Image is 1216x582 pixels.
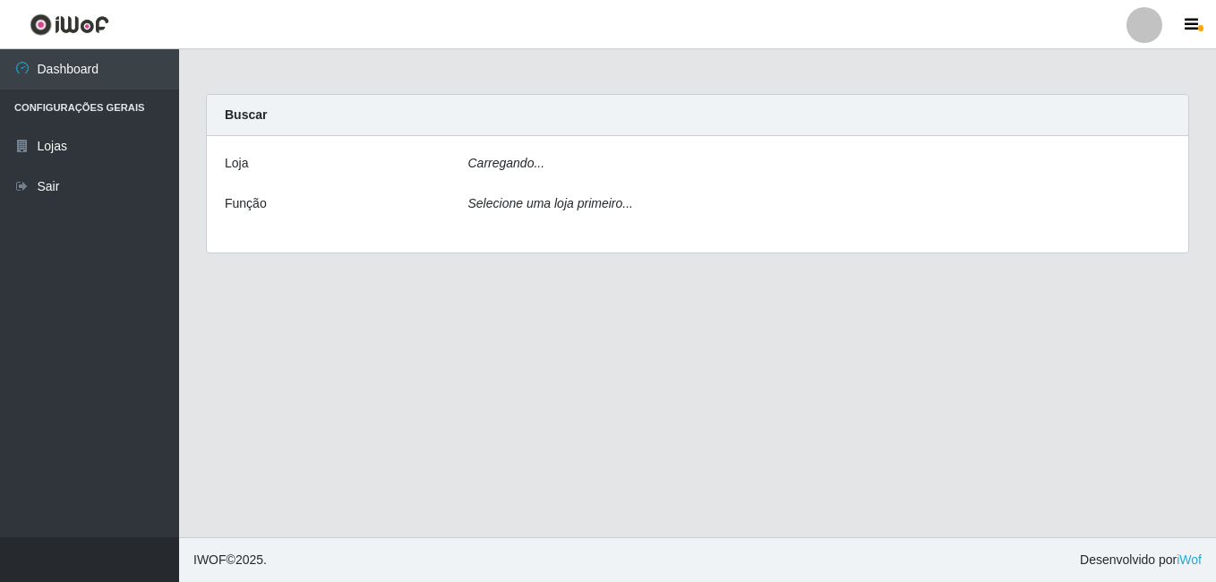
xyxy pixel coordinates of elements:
[225,154,248,173] label: Loja
[225,194,267,213] label: Função
[30,13,109,36] img: CoreUI Logo
[468,196,633,210] i: Selecione uma loja primeiro...
[1177,552,1202,567] a: iWof
[1080,551,1202,569] span: Desenvolvido por
[193,551,267,569] span: © 2025 .
[225,107,267,122] strong: Buscar
[193,552,227,567] span: IWOF
[468,156,545,170] i: Carregando...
